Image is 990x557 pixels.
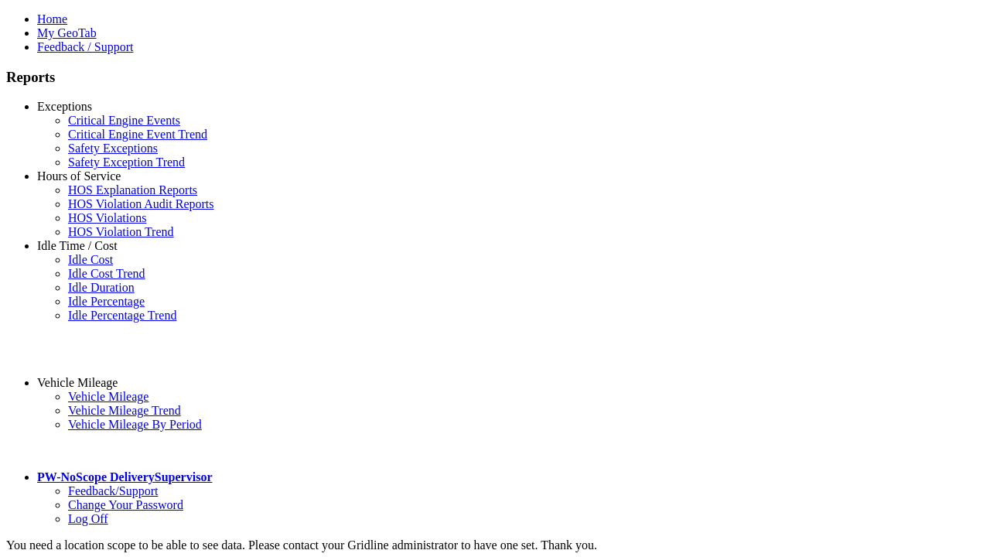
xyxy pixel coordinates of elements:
[68,498,183,511] a: Change Your Password
[68,390,148,403] a: Vehicle Mileage
[68,142,158,155] a: Safety Exceptions
[68,183,197,196] a: HOS Explanation Reports
[68,267,145,280] a: Idle Cost Trend
[6,538,984,552] div: You need a location scope to be able to see data. Please contact your Gridline administrator to h...
[37,40,133,53] a: Feedback / Support
[68,295,145,308] a: Idle Percentage
[37,26,97,39] a: My GeoTab
[68,225,174,238] a: HOS Violation Trend
[37,100,92,113] a: Exceptions
[68,484,158,497] a: Feedback/Support
[68,512,108,525] a: Log Off
[68,128,207,141] a: Critical Engine Event Trend
[37,470,212,484] a: PW-NoScope DeliverySupervisor
[68,155,185,169] a: Safety Exception Trend
[37,169,121,183] a: Hours of Service
[6,69,984,86] h3: Reports
[68,211,146,224] a: HOS Violations
[37,12,67,26] a: Home
[68,309,176,322] a: Idle Percentage Trend
[68,418,202,431] a: Vehicle Mileage By Period
[37,239,118,252] a: Idle Time / Cost
[68,197,214,210] a: HOS Violation Audit Reports
[68,253,113,266] a: Idle Cost
[68,404,181,417] a: Vehicle Mileage Trend
[68,281,135,294] a: Idle Duration
[37,376,118,389] a: Vehicle Mileage
[68,114,180,127] a: Critical Engine Events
